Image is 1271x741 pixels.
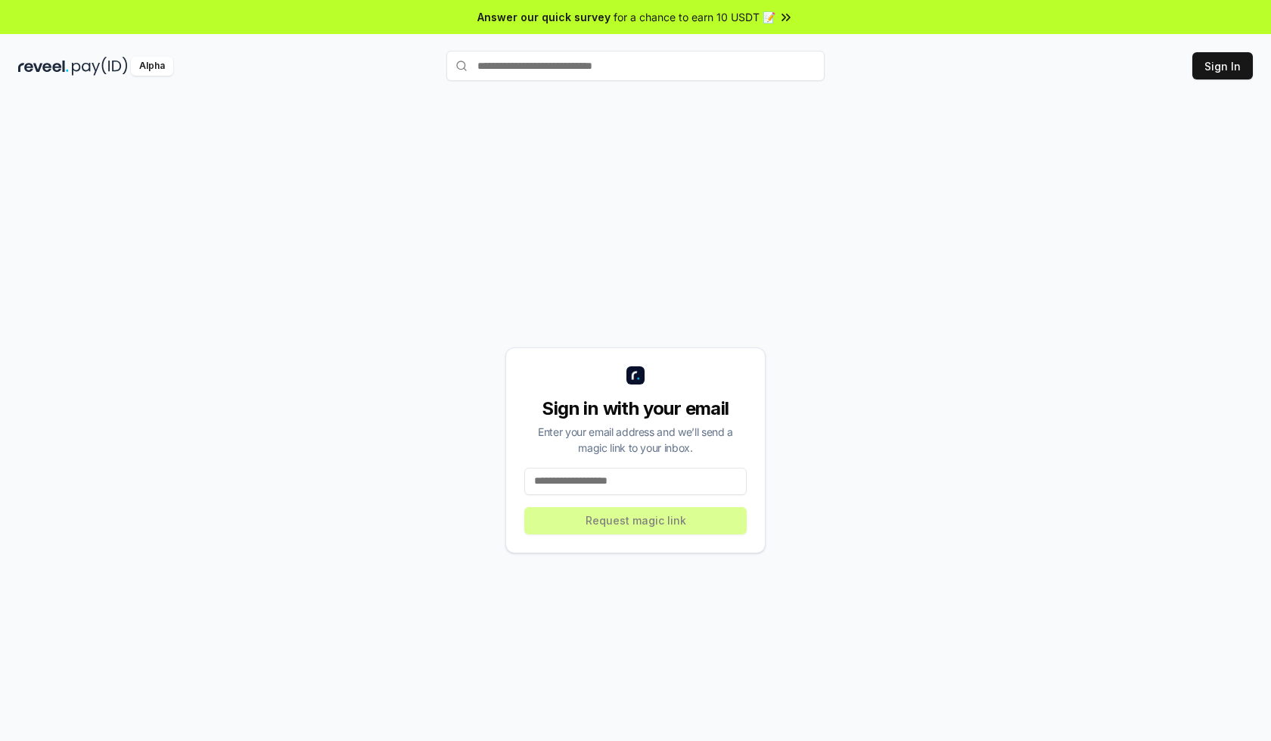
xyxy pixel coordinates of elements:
[131,57,173,76] div: Alpha
[524,397,747,421] div: Sign in with your email
[614,9,775,25] span: for a chance to earn 10 USDT 📝
[477,9,611,25] span: Answer our quick survey
[72,57,128,76] img: pay_id
[1192,52,1253,79] button: Sign In
[524,424,747,456] div: Enter your email address and we’ll send a magic link to your inbox.
[626,366,645,385] img: logo_small
[18,57,69,76] img: reveel_dark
